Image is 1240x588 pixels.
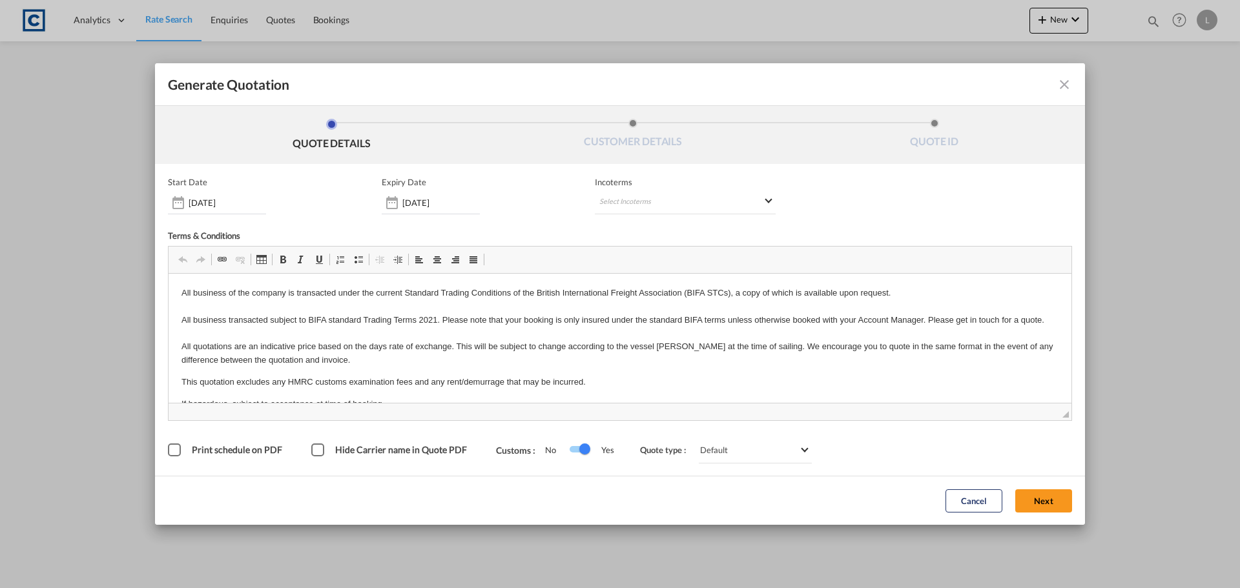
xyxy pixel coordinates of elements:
[640,445,696,455] span: Quote type :
[446,251,464,268] a: Align Right
[482,119,784,154] li: CUSTOMER DETAILS
[168,443,285,456] md-checkbox: Print schedule on PDF
[13,13,890,94] p: All business of the company is transacted under the current Standard Trading Conditions of the Br...
[310,251,328,268] a: Underline (Ctrl+U)
[13,13,890,137] body: Rich Text Editor, editor2
[192,251,210,268] a: Redo (Ctrl+Y)
[169,274,1071,403] iframe: Rich Text Editor, editor2
[335,444,467,455] span: Hide Carrier name in Quote PDF
[1015,489,1072,512] button: Next
[168,177,207,187] p: Start Date
[783,119,1085,154] li: QUOTE ID
[588,445,614,455] span: Yes
[168,76,289,93] span: Generate Quotation
[181,119,482,154] li: QUOTE DETAILS
[382,177,426,187] p: Expiry Date
[371,251,389,268] a: Decrease Indent
[331,251,349,268] a: Insert/Remove Numbered List
[231,251,249,268] a: Unlink
[945,489,1002,512] button: Cancel
[1062,411,1069,418] span: Drag to resize
[402,198,480,208] input: Expiry date
[189,198,266,208] input: Start date
[496,445,545,456] span: Customs :
[700,445,728,455] div: Default
[428,251,446,268] a: Centre
[155,63,1085,525] md-dialog: Generate QuotationQUOTE ...
[174,251,192,268] a: Undo (Ctrl+Z)
[595,191,776,214] md-select: Select Incoterms
[349,251,367,268] a: Insert/Remove Bulleted List
[253,251,271,268] a: Table
[13,124,890,137] p: If hazardous, subject to acceptance at time of booking.
[292,251,310,268] a: Italic (Ctrl+I)
[595,177,776,187] span: Incoterms
[13,102,890,116] p: This quotation excludes any HMRC customs examination fees and any rent/demurrage that may be incu...
[569,440,588,460] md-switch: Switch 1
[389,251,407,268] a: Increase Indent
[192,444,282,455] span: Print schedule on PDF
[545,445,569,455] span: No
[168,230,620,246] div: Terms & Conditions
[410,251,428,268] a: Align Left
[464,251,482,268] a: Justify
[274,251,292,268] a: Bold (Ctrl+B)
[1057,77,1072,92] md-icon: icon-close fg-AAA8AD cursor m-0
[311,443,470,456] md-checkbox: Hide Carrier name in Quote PDF
[213,251,231,268] a: Link (Ctrl+K)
